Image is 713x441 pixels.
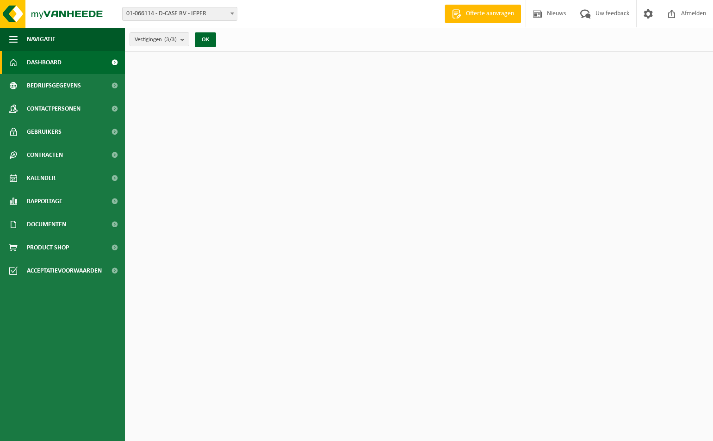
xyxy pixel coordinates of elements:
[123,7,237,20] span: 01-066114 - D-CASE BV - IEPER
[27,213,66,236] span: Documenten
[122,7,237,21] span: 01-066114 - D-CASE BV - IEPER
[27,97,81,120] span: Contactpersonen
[27,28,56,51] span: Navigatie
[27,51,62,74] span: Dashboard
[135,33,177,47] span: Vestigingen
[27,143,63,167] span: Contracten
[27,259,102,282] span: Acceptatievoorwaarden
[27,120,62,143] span: Gebruikers
[27,167,56,190] span: Kalender
[195,32,216,47] button: OK
[445,5,521,23] a: Offerte aanvragen
[130,32,189,46] button: Vestigingen(3/3)
[464,9,516,19] span: Offerte aanvragen
[27,74,81,97] span: Bedrijfsgegevens
[27,236,69,259] span: Product Shop
[164,37,177,43] count: (3/3)
[27,190,62,213] span: Rapportage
